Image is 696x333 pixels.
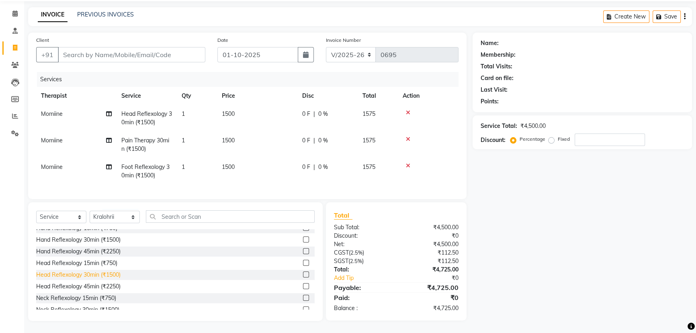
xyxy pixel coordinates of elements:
span: Momiine [41,137,63,144]
div: ₹0 [396,232,465,240]
div: Hand Reflexology 30min (₹1500) [36,236,121,244]
div: Total Visits: [481,62,512,71]
span: | [313,110,315,118]
div: Total: [328,265,396,274]
div: Head Reflexology 30min (₹1500) [36,271,121,279]
th: Therapist [36,87,117,105]
div: Hand Reflexology 45min (₹2250) [36,247,121,256]
div: Head Reflexology 45min (₹2250) [36,282,121,291]
span: 1575 [362,163,375,171]
th: Disc [297,87,358,105]
label: Fixed [558,136,570,143]
span: Foot Reflexology 30min (₹1500) [121,163,170,179]
span: 0 % [318,110,328,118]
div: ₹4,725.00 [396,265,465,274]
div: Neck Reflexology 15min (₹750) [36,294,116,302]
span: Momiine [41,110,63,117]
div: ₹4,500.00 [396,223,465,232]
input: Search by Name/Mobile/Email/Code [58,47,205,62]
span: 1575 [362,110,375,117]
div: ₹4,725.00 [396,283,465,292]
span: 0 F [302,110,310,118]
th: Total [358,87,398,105]
button: Save [653,10,681,23]
span: | [313,136,315,145]
label: Invoice Number [326,37,361,44]
div: ₹4,725.00 [396,304,465,312]
div: Last Visit: [481,86,508,94]
div: Paid: [328,293,396,302]
div: ₹112.50 [396,249,465,257]
div: Sub Total: [328,223,396,232]
span: 1 [182,137,185,144]
div: Discount: [328,232,396,240]
a: INVOICE [38,8,68,22]
th: Price [217,87,297,105]
span: CGST [334,249,349,256]
span: | [313,163,315,171]
label: Date [217,37,228,44]
label: Client [36,37,49,44]
div: Membership: [481,51,516,59]
div: ₹4,500.00 [396,240,465,249]
div: Discount: [481,136,506,144]
div: Name: [481,39,499,47]
div: ( ) [328,249,396,257]
th: Qty [177,87,217,105]
div: Net: [328,240,396,249]
span: 1 [182,110,185,117]
div: ₹112.50 [396,257,465,265]
span: 1575 [362,137,375,144]
span: 0 F [302,136,310,145]
div: Card on file: [481,74,514,82]
div: Points: [481,97,499,106]
span: 1500 [222,137,235,144]
span: Total [334,211,352,220]
input: Search or Scan [146,210,315,223]
button: Create New [603,10,649,23]
div: Head Reflexology 15min (₹750) [36,259,117,267]
div: ₹0 [407,274,465,282]
span: SGST [334,257,348,265]
a: PREVIOUS INVOICES [77,11,134,18]
div: Payable: [328,283,396,292]
span: 1500 [222,163,235,171]
th: Service [117,87,177,105]
div: Services [37,72,465,87]
span: 2.5% [350,249,362,256]
span: 0 % [318,163,328,171]
span: 1500 [222,110,235,117]
span: 0 F [302,163,310,171]
div: ₹4,500.00 [520,122,546,130]
div: ₹0 [396,293,465,302]
div: ( ) [328,257,396,265]
span: Head Reflexology 30min (₹1500) [121,110,172,126]
th: Action [398,87,459,105]
span: Pain Therapy 30min (₹1500) [121,137,169,152]
a: Add Tip [328,274,408,282]
label: Percentage [520,136,545,143]
span: 0 % [318,136,328,145]
span: 2.5% [350,258,362,264]
div: Neck Reflexology 30min (₹1500) [36,306,119,314]
div: Service Total: [481,122,517,130]
span: 1 [182,163,185,171]
div: Balance : [328,304,396,312]
span: Momiine [41,163,63,171]
button: +91 [36,47,59,62]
